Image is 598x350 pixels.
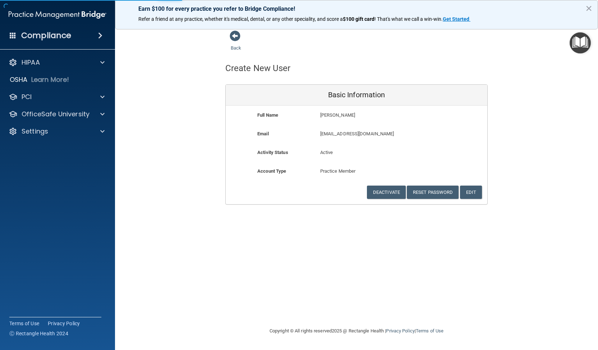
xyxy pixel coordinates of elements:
a: Terms of Use [416,328,443,333]
span: ! That's what we call a win-win. [374,16,443,22]
div: Copyright © All rights reserved 2025 @ Rectangle Health | | [225,319,488,342]
span: Refer a friend at any practice, whether it's medical, dental, or any other speciality, and score a [138,16,343,22]
button: Reset Password [407,186,459,199]
strong: $100 gift card [343,16,374,22]
a: PCI [9,93,105,101]
img: PMB logo [9,8,106,22]
b: Full Name [257,112,278,118]
p: HIPAA [22,58,40,67]
p: OSHA [10,75,28,84]
a: Settings [9,127,105,136]
button: Close [585,3,592,14]
strong: Get Started [443,16,469,22]
b: Activity Status [257,150,288,155]
a: OfficeSafe University [9,110,105,118]
p: Settings [22,127,48,136]
h4: Create New User [225,64,291,73]
button: Open Resource Center [570,32,591,53]
a: Terms of Use [9,320,39,327]
p: OfficeSafe University [22,110,89,118]
p: Earn $100 for every practice you refer to Bridge Compliance! [138,5,575,12]
p: PCI [22,93,32,101]
p: Learn More! [31,75,69,84]
p: Active [320,148,393,157]
p: [EMAIL_ADDRESS][DOMAIN_NAME] [320,130,435,138]
b: Email [257,131,269,136]
span: Ⓒ Rectangle Health 2024 [9,330,68,337]
p: Practice Member [320,167,393,176]
a: HIPAA [9,58,105,67]
b: Account Type [257,168,286,174]
div: Basic Information [226,85,487,106]
a: Privacy Policy [386,328,414,333]
p: [PERSON_NAME] [320,111,435,120]
button: Edit [460,186,482,199]
a: Get Started [443,16,470,22]
a: Privacy Policy [48,320,80,327]
h4: Compliance [21,31,71,41]
button: Deactivate [367,186,406,199]
a: Back [231,37,241,51]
